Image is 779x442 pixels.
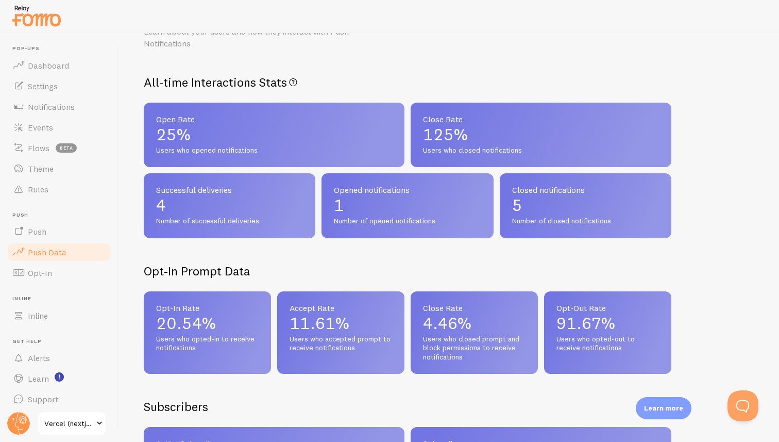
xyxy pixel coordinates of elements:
[290,304,392,312] span: Accept Rate
[144,263,671,279] h2: Opt-In Prompt Data
[6,55,112,76] a: Dashboard
[6,263,112,283] a: Opt-In
[556,315,659,332] p: 91.67%
[28,122,53,133] span: Events
[512,217,659,226] span: Number of closed notifications
[6,76,112,96] a: Settings
[12,338,112,345] span: Get Help
[334,186,481,194] span: Opened notifications
[12,212,112,219] span: Push
[156,197,303,214] p: 4
[28,163,54,174] span: Theme
[156,335,259,353] span: Users who opted-in to receive notifications
[144,399,208,415] h2: Subscribers
[37,411,107,436] a: Vercel (nextjs Boilerplate Three Xi 61)
[28,143,49,153] span: Flows
[636,397,691,419] div: Learn more
[11,3,62,29] img: fomo-relay-logo-orange.svg
[28,268,52,278] span: Opt-In
[144,26,391,50] p: Learn about your users and how they interact with Push Notifications
[44,417,93,430] span: Vercel (nextjs Boilerplate Three Xi 61)
[12,45,112,52] span: Pop-ups
[28,310,48,321] span: Inline
[334,217,481,226] span: Number of opened notifications
[28,60,69,71] span: Dashboard
[423,146,659,155] span: Users who closed notifications
[6,389,112,410] a: Support
[6,242,112,263] a: Push Data
[423,335,526,362] span: Users who closed prompt and block permissions to receive notifications
[6,179,112,200] a: Rules
[28,353,50,363] span: Alerts
[644,403,683,413] p: Learn more
[6,96,112,117] a: Notifications
[6,348,112,368] a: Alerts
[28,394,58,404] span: Support
[6,138,112,158] a: Flows beta
[512,197,659,214] p: 5
[12,296,112,302] span: Inline
[6,305,112,326] a: Inline
[156,304,259,312] span: Opt-In Rate
[28,226,46,237] span: Push
[156,315,259,332] p: 20.54%
[156,115,392,123] span: Open Rate
[423,126,659,143] p: 125%
[28,81,58,91] span: Settings
[156,186,303,194] span: Successful deliveries
[290,315,392,332] p: 11.61%
[156,217,303,226] span: Number of successful deliveries
[727,390,758,421] iframe: Help Scout Beacon - Open
[28,184,48,194] span: Rules
[556,335,659,353] span: Users who opted-out to receive notifications
[290,335,392,353] span: Users who accepted prompt to receive notifications
[28,247,66,257] span: Push Data
[156,146,392,155] span: Users who opened notifications
[6,117,112,138] a: Events
[6,221,112,242] a: Push
[423,304,526,312] span: Close Rate
[144,74,671,90] h2: All-time Interactions Stats
[28,102,75,112] span: Notifications
[28,373,49,384] span: Learn
[56,143,77,153] span: beta
[423,115,659,123] span: Close Rate
[556,304,659,312] span: Opt-Out Rate
[6,158,112,179] a: Theme
[156,126,392,143] p: 25%
[334,197,481,214] p: 1
[423,315,526,332] p: 4.46%
[6,368,112,389] a: Learn
[55,372,64,382] svg: <p>Watch New Feature Tutorials!</p>
[512,186,659,194] span: Closed notifications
